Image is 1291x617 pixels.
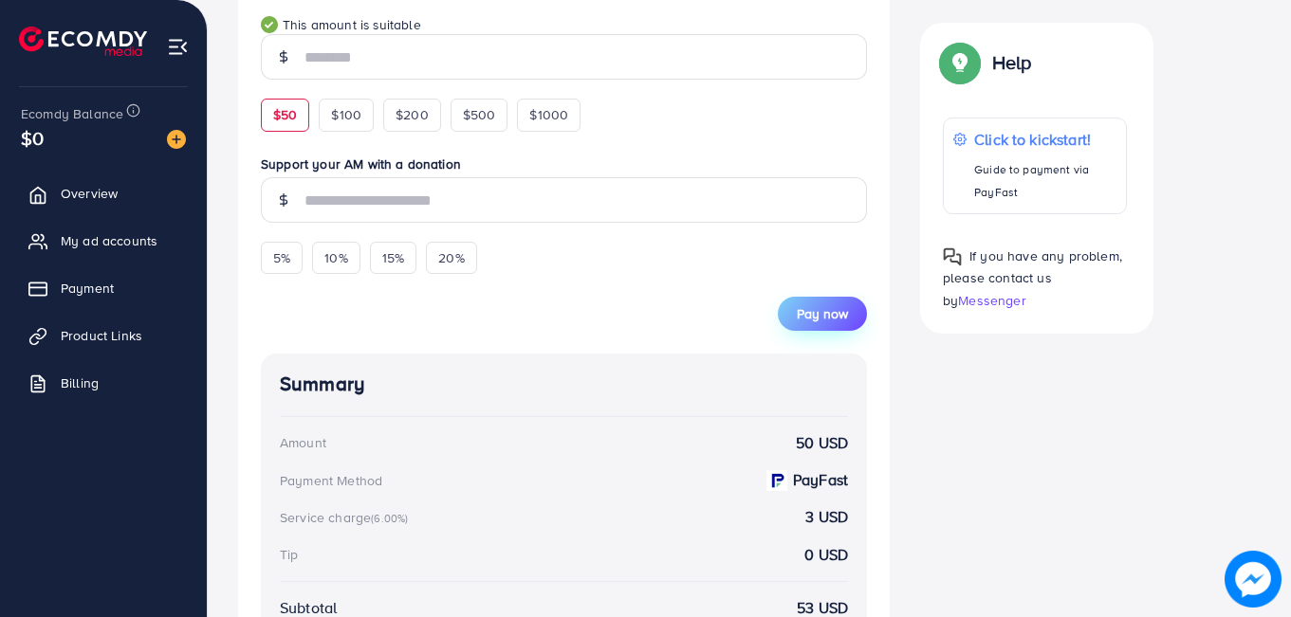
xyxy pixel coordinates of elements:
a: Billing [14,364,193,402]
label: Support your AM with a donation [261,154,867,173]
span: 10% [324,248,347,267]
strong: PayFast [793,469,848,491]
img: logo [19,27,147,56]
span: $0 [21,124,44,152]
strong: 50 USD [796,432,848,454]
div: Payment Method [280,471,382,490]
span: If you have any problem, please contact us by [943,246,1122,309]
div: Tip [280,545,298,564]
a: Payment [14,269,193,307]
img: image [167,130,186,149]
span: $500 [463,105,496,124]
span: $50 [273,105,297,124]
div: Amount [280,433,326,452]
span: Ecomdy Balance [21,104,123,123]
span: Overview [61,184,118,203]
span: Product Links [61,326,142,345]
small: This amount is suitable [261,15,867,34]
button: Pay now [778,297,867,331]
span: 15% [382,248,404,267]
span: $200 [396,105,429,124]
span: My ad accounts [61,231,157,250]
strong: 3 USD [805,506,848,528]
div: Service charge [280,508,414,527]
p: Guide to payment via PayFast [974,158,1116,204]
h4: Summary [280,372,848,396]
small: (6.00%) [371,511,408,526]
img: Popup guide [943,247,962,266]
span: Pay now [797,304,848,323]
img: image [1225,551,1282,608]
p: Click to kickstart! [974,128,1116,151]
span: Messenger [958,290,1025,309]
span: Billing [61,373,99,392]
span: Payment [61,279,114,298]
span: 20% [438,248,464,267]
img: payment [766,470,787,491]
span: 5% [273,248,290,267]
span: $1000 [529,105,568,124]
a: My ad accounts [14,222,193,260]
p: Help [992,51,1032,74]
img: Popup guide [943,45,977,80]
a: Product Links [14,317,193,354]
span: $100 [331,105,361,124]
strong: 0 USD [804,544,848,566]
img: menu [167,36,189,58]
a: Overview [14,174,193,212]
img: guide [261,16,278,33]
